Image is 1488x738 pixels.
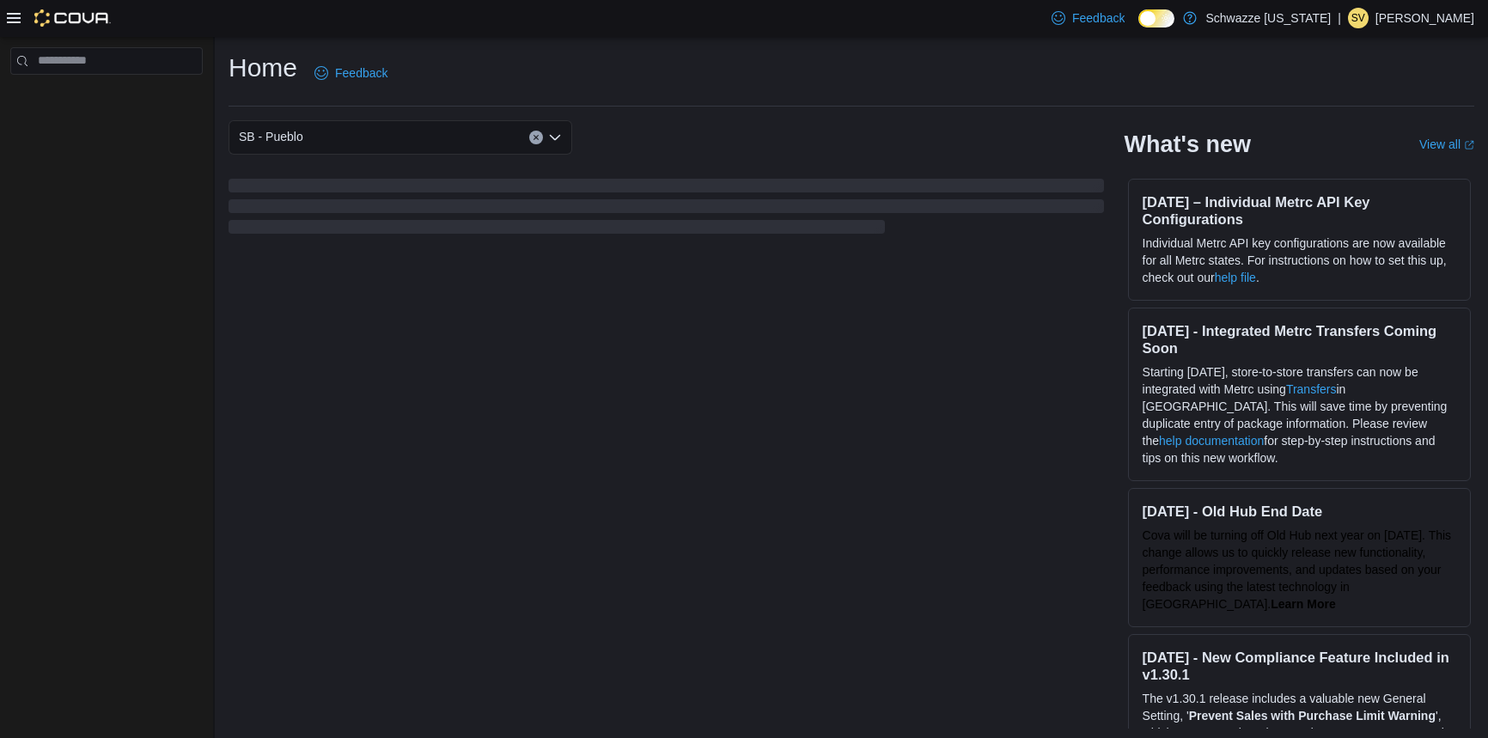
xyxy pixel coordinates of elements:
[335,64,387,82] span: Feedback
[1072,9,1125,27] span: Feedback
[1286,382,1337,396] a: Transfers
[1271,597,1335,611] a: Learn More
[1143,193,1456,228] h3: [DATE] – Individual Metrc API Key Configurations
[239,126,303,147] span: SB - Pueblo
[1143,649,1456,683] h3: [DATE] - New Compliance Feature Included in v1.30.1
[1205,8,1331,28] p: Schwazze [US_STATE]
[1189,709,1436,723] strong: Prevent Sales with Purchase Limit Warning
[10,78,203,119] nav: Complex example
[1464,140,1474,150] svg: External link
[1143,528,1452,611] span: Cova will be turning off Old Hub next year on [DATE]. This change allows us to quickly release ne...
[1143,322,1456,357] h3: [DATE] - Integrated Metrc Transfers Coming Soon
[548,131,562,144] button: Open list of options
[1138,9,1174,27] input: Dark Mode
[1143,503,1456,520] h3: [DATE] - Old Hub End Date
[1143,235,1456,286] p: Individual Metrc API key configurations are now available for all Metrc states. For instructions ...
[1419,137,1474,151] a: View allExternal link
[1215,271,1256,284] a: help file
[308,56,394,90] a: Feedback
[1125,131,1251,158] h2: What's new
[1138,27,1139,28] span: Dark Mode
[1375,8,1474,28] p: [PERSON_NAME]
[1348,8,1369,28] div: Simonita Valdez
[1159,434,1264,448] a: help documentation
[1045,1,1131,35] a: Feedback
[229,51,297,85] h1: Home
[34,9,111,27] img: Cova
[1351,8,1365,28] span: SV
[229,182,1104,237] span: Loading
[1338,8,1341,28] p: |
[1143,363,1456,467] p: Starting [DATE], store-to-store transfers can now be integrated with Metrc using in [GEOGRAPHIC_D...
[529,131,543,144] button: Clear input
